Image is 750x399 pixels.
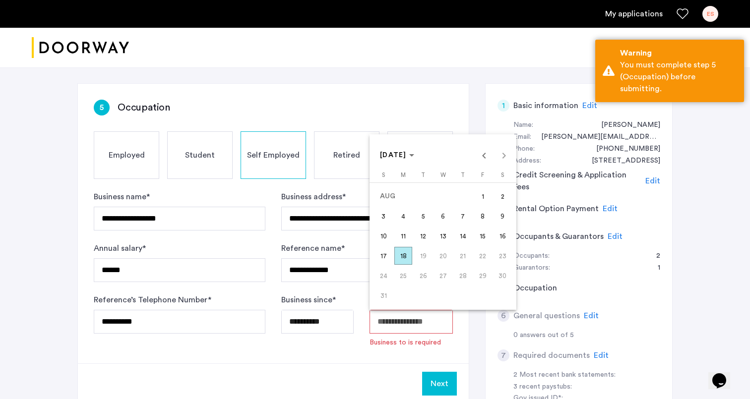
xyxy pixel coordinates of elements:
button: August 27, 2025 [433,266,453,285]
span: 10 [375,227,392,245]
span: 25 [394,267,412,285]
div: You must complete step 5 (Occupation) before submitting. [620,59,737,95]
span: 27 [434,267,452,285]
span: 31 [375,286,392,304]
span: 24 [375,267,392,285]
button: August 18, 2025 [393,246,413,266]
span: T [421,172,425,178]
button: August 7, 2025 [453,206,473,226]
span: [DATE] [380,152,407,159]
span: 22 [474,247,492,265]
button: August 12, 2025 [413,226,433,246]
button: August 9, 2025 [493,206,512,226]
span: 1 [474,187,492,205]
span: F [481,172,484,178]
span: W [440,172,445,178]
button: August 13, 2025 [433,226,453,246]
span: 29 [474,267,492,285]
button: August 20, 2025 [433,246,453,266]
span: 15 [474,227,492,245]
button: August 28, 2025 [453,266,473,285]
span: 7 [454,207,472,225]
button: August 29, 2025 [473,266,493,285]
button: August 6, 2025 [433,206,453,226]
span: 19 [414,247,432,265]
button: August 4, 2025 [393,206,413,226]
button: August 2, 2025 [493,186,512,206]
span: 20 [434,247,452,265]
button: August 19, 2025 [413,246,433,266]
span: 2 [494,187,511,205]
span: 11 [394,227,412,245]
button: August 5, 2025 [413,206,433,226]
button: August 3, 2025 [374,206,393,226]
div: Warning [620,47,737,59]
button: August 10, 2025 [374,226,393,246]
span: 28 [454,267,472,285]
button: August 26, 2025 [413,266,433,285]
span: 26 [414,267,432,285]
button: August 30, 2025 [493,266,512,285]
span: T [461,172,465,178]
span: 16 [494,227,511,245]
span: 17 [375,247,392,265]
span: 8 [474,207,492,225]
button: August 22, 2025 [473,246,493,266]
button: Choose month and year [376,146,418,164]
button: August 24, 2025 [374,266,393,285]
button: August 21, 2025 [453,246,473,266]
span: 5 [414,207,432,225]
button: August 16, 2025 [493,226,512,246]
span: S [501,172,504,178]
button: August 23, 2025 [493,246,512,266]
span: 4 [394,207,412,225]
button: August 17, 2025 [374,246,393,266]
button: Previous month [474,145,494,165]
span: 12 [414,227,432,245]
span: 6 [434,207,452,225]
button: August 8, 2025 [473,206,493,226]
span: 3 [375,207,392,225]
button: August 25, 2025 [393,266,413,285]
span: 13 [434,227,452,245]
span: M [401,172,406,178]
span: 9 [494,207,511,225]
button: August 31, 2025 [374,285,393,305]
td: AUG [374,186,473,206]
button: August 11, 2025 [393,226,413,246]
button: August 14, 2025 [453,226,473,246]
span: 23 [494,247,511,265]
span: 21 [454,247,472,265]
span: 14 [454,227,472,245]
span: 30 [494,267,511,285]
iframe: chat widget [708,359,740,389]
button: August 1, 2025 [473,186,493,206]
span: 18 [394,247,412,265]
button: August 15, 2025 [473,226,493,246]
span: S [382,172,385,178]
